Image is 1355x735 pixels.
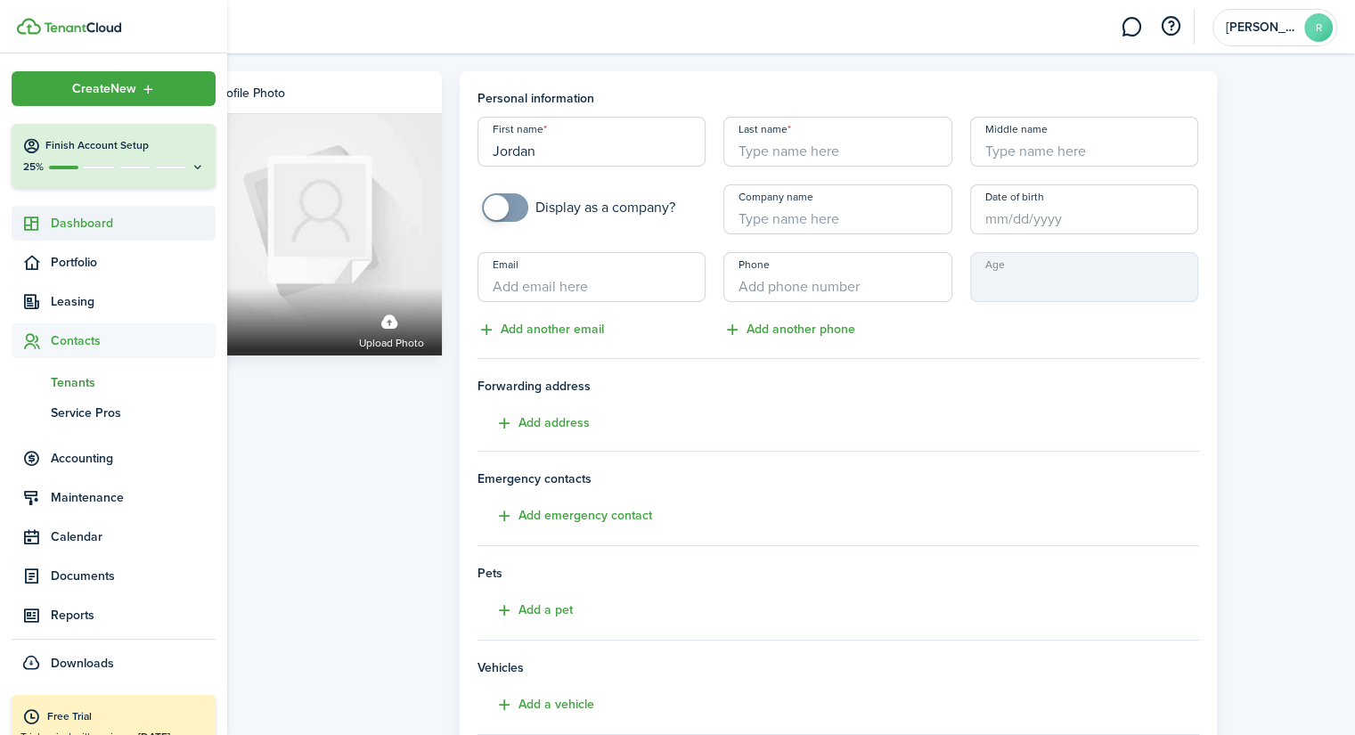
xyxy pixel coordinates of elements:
[478,413,590,434] button: Add address
[1304,13,1333,42] avatar-text: R
[478,695,594,715] button: Add a vehicle
[45,138,205,153] h4: Finish Account Setup
[478,658,1199,677] h4: Vehicles
[51,567,216,585] span: Documents
[723,252,952,302] input: Add phone number
[359,335,424,353] span: Upload photo
[478,377,1199,396] span: Forwarding address
[51,373,216,392] span: Tenants
[12,206,216,241] a: Dashboard
[1155,12,1186,42] button: Open resource center
[22,159,45,175] p: 25%
[478,470,1199,488] h4: Emergency contacts
[72,83,136,95] span: Create New
[51,449,216,468] span: Accounting
[478,506,652,527] button: Add emergency contact
[51,331,216,350] span: Contacts
[359,306,424,353] label: Upload photo
[215,84,285,102] div: Profile photo
[970,184,1199,234] input: mm/dd/yyyy
[478,600,573,621] button: Add a pet
[1114,4,1148,50] a: Messaging
[51,214,216,233] span: Dashboard
[478,252,706,302] input: Add email here
[51,292,216,311] span: Leasing
[12,71,216,106] button: Open menu
[478,117,706,167] input: Type name here
[51,527,216,546] span: Calendar
[51,654,114,673] span: Downloads
[44,22,121,33] img: TenantCloud
[478,320,604,340] button: Add another email
[12,397,216,428] a: Service Pros
[17,18,41,35] img: TenantCloud
[51,606,216,625] span: Reports
[1226,21,1297,34] span: Robert
[51,404,216,422] span: Service Pros
[12,598,216,633] a: Reports
[51,253,216,272] span: Portfolio
[723,320,855,340] button: Add another phone
[970,117,1199,167] input: Type name here
[723,184,952,234] input: Type name here
[12,124,216,188] button: Finish Account Setup25%
[47,708,207,726] div: Free Trial
[723,117,952,167] input: Type name here
[478,89,1199,108] h4: Personal information
[12,367,216,397] a: Tenants
[478,564,1199,583] h4: Pets
[51,488,216,507] span: Maintenance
